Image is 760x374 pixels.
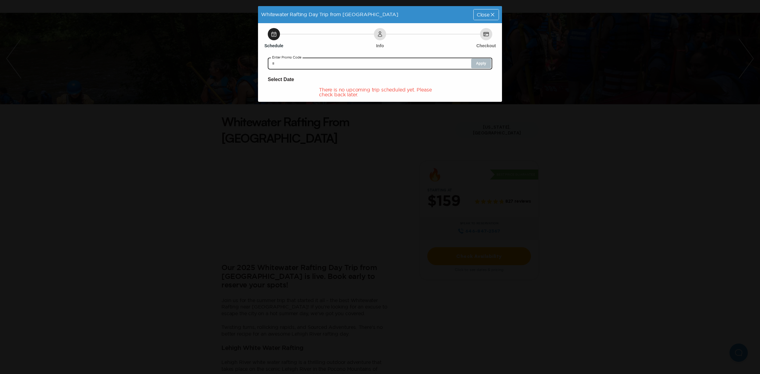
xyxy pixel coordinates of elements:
span: Whitewater Rafting Day Trip from [GEOGRAPHIC_DATA] [261,12,398,17]
h6: Schedule [264,43,283,49]
h6: Info [376,43,384,49]
h6: Select Date [268,76,492,84]
div: There is no upcoming trip scheduled yet. Please check back later. [319,87,441,97]
h6: Checkout [476,43,496,49]
span: Close [477,12,489,17]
